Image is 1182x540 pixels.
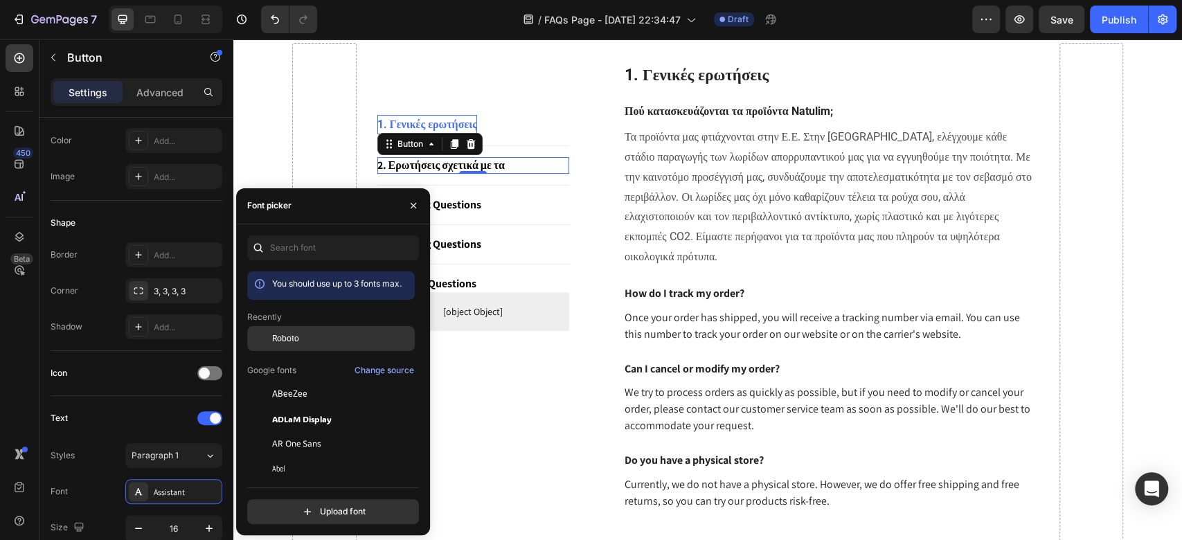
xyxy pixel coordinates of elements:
button: Paragraph 1 [125,443,222,468]
iframe: Design area [233,39,1182,540]
span: FAQs Page - [DATE] 22:34:47 [544,12,681,27]
p: Google fonts [247,364,296,377]
p: 7 [91,11,97,28]
button: Change source [354,362,415,379]
div: Undo/Redo [261,6,317,33]
p: Currently, we do not have a physical store. However, we do offer free shipping and free returns, ... [391,438,804,471]
span: Draft [728,13,749,26]
span: / [538,12,541,27]
button: Upload font [247,499,419,524]
div: Font picker [247,199,292,212]
div: Add... [154,249,219,262]
div: Text [51,412,68,424]
div: Shape [51,217,75,229]
div: 3, 3, 3, 3 [154,285,219,298]
div: Rich Text Editor. Editing area: main [390,87,805,230]
div: Rich Text Editor. Editing area: main [390,64,805,82]
strong: Πού κατασκευάζονται τα προϊόντα Natulim; [391,66,600,79]
button: Publish [1090,6,1148,33]
div: Icon [51,367,67,379]
p: How do I track my order? [391,248,804,262]
div: Assistant [154,486,219,498]
div: Open Intercom Messenger [1135,472,1168,505]
p: Button [67,49,185,66]
div: Size [51,519,87,537]
p: We try to process orders as quickly as possible, but if you need to modify or cancel your order, ... [391,345,804,395]
span: Abel [272,462,285,475]
div: Add... [154,135,219,147]
span: Roboto [272,332,299,345]
input: Search font [247,235,419,260]
div: Image [51,170,75,183]
span: AR One Sans [272,438,321,450]
div: Change source [355,364,414,377]
p: Do you have a physical store? [391,415,804,429]
span: ADLaM Display [272,413,332,425]
button: 7 [6,6,103,33]
div: Upload font [301,505,366,519]
p: Once your order has shipped, you will receive a tracking number via email. You can use this numbe... [391,271,804,304]
span: You should use up to 3 fonts max. [272,278,402,289]
div: Beta [10,253,33,264]
div: Corner [51,285,78,297]
span: Paragraph 1 [132,449,179,462]
span: Save [1050,14,1073,26]
p: Settings [69,85,107,100]
p: Advanced [136,85,183,100]
p: Τα προϊόντα μας φτιάχνονται στην Ε.Ε. Στην [GEOGRAPHIC_DATA], ελέγχουμε κάθε στάδιο παραγωγής των... [391,89,804,228]
button: Save [1039,6,1084,33]
div: 450 [13,147,33,159]
div: Color [51,134,72,147]
div: Border [51,249,78,261]
div: Styles [51,449,75,462]
div: Font [51,485,68,498]
span: ABeeZee [272,388,307,400]
div: Add... [154,321,219,334]
div: Shadow [51,321,82,333]
p: Recently [247,311,282,323]
div: Publish [1102,12,1136,27]
div: Add... [154,171,219,183]
p: Can I cancel or modify my order? [391,323,804,338]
